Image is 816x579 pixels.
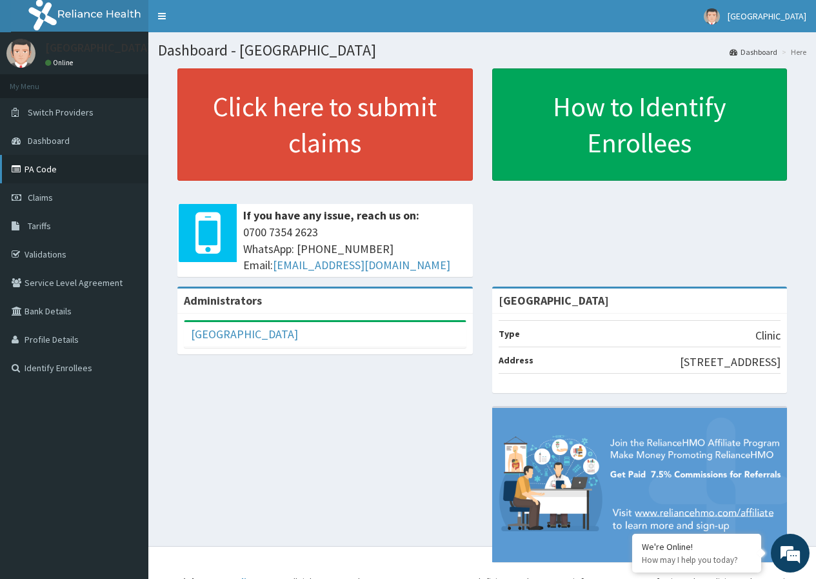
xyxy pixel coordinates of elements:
[499,293,609,308] strong: [GEOGRAPHIC_DATA]
[28,135,70,147] span: Dashboard
[499,354,533,366] b: Address
[728,10,806,22] span: [GEOGRAPHIC_DATA]
[642,554,751,565] p: How may I help you today?
[492,408,788,562] img: provider-team-banner.png
[779,46,806,57] li: Here
[45,58,76,67] a: Online
[191,327,298,341] a: [GEOGRAPHIC_DATA]
[642,541,751,553] div: We're Online!
[158,42,806,59] h1: Dashboard - [GEOGRAPHIC_DATA]
[730,46,777,57] a: Dashboard
[28,220,51,232] span: Tariffs
[273,258,450,272] a: [EMAIL_ADDRESS][DOMAIN_NAME]
[704,8,720,25] img: User Image
[28,107,94,118] span: Switch Providers
[45,42,152,54] p: [GEOGRAPHIC_DATA]
[492,68,788,181] a: How to Identify Enrollees
[243,224,466,274] span: 0700 7354 2623 WhatsApp: [PHONE_NUMBER] Email:
[755,327,781,344] p: Clinic
[6,39,35,68] img: User Image
[184,293,262,308] b: Administrators
[680,354,781,371] p: [STREET_ADDRESS]
[177,68,473,181] a: Click here to submit claims
[243,208,419,223] b: If you have any issue, reach us on:
[499,328,520,340] b: Type
[28,192,53,203] span: Claims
